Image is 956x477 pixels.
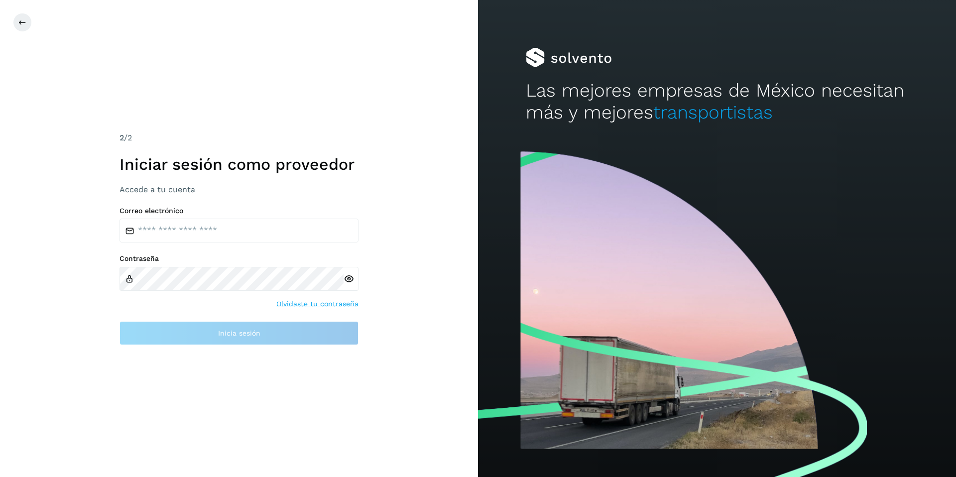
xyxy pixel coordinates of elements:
[276,299,358,309] a: Olvidaste tu contraseña
[653,102,773,123] span: transportistas
[119,185,358,194] h3: Accede a tu cuenta
[119,207,358,215] label: Correo electrónico
[526,80,908,124] h2: Las mejores empresas de México necesitan más y mejores
[119,254,358,263] label: Contraseña
[119,321,358,345] button: Inicia sesión
[119,132,358,144] div: /2
[218,330,260,337] span: Inicia sesión
[119,133,124,142] span: 2
[119,155,358,174] h1: Iniciar sesión como proveedor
